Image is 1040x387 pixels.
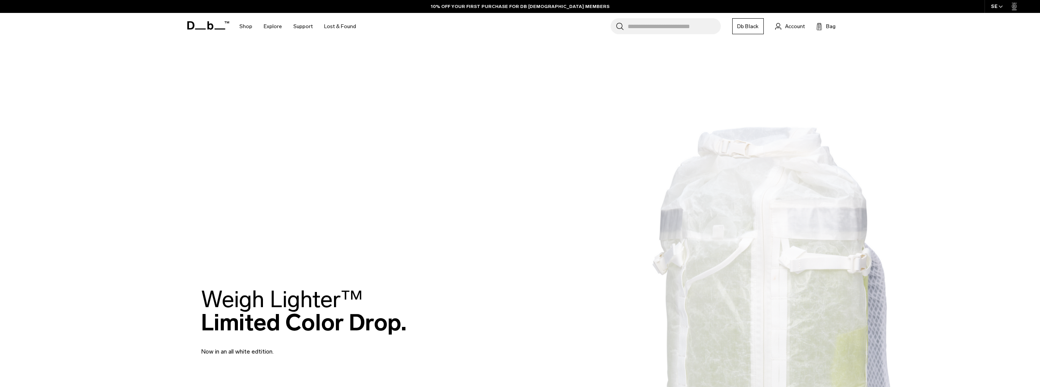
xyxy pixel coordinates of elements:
[431,3,609,10] a: 10% OFF YOUR FIRST PURCHASE FOR DB [DEMOGRAPHIC_DATA] MEMBERS
[201,288,407,334] h2: Limited Color Drop.
[293,13,313,40] a: Support
[826,22,836,30] span: Bag
[239,13,252,40] a: Shop
[816,22,836,31] button: Bag
[324,13,356,40] a: Lost & Found
[234,13,362,40] nav: Main Navigation
[732,18,764,34] a: Db Black
[775,22,805,31] a: Account
[201,338,383,356] p: Now in an all white edtition.
[785,22,805,30] span: Account
[264,13,282,40] a: Explore
[201,285,363,313] span: Weigh Lighter™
